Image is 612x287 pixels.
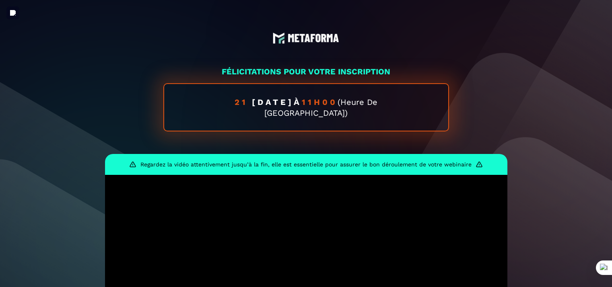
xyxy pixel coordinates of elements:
[235,97,252,107] span: 21
[105,66,507,77] p: FÉLICITATIONS POUR VOTRE INSCRIPTION
[252,97,294,107] span: [DATE]
[302,97,338,107] span: 11h00
[129,161,136,168] img: warning
[140,161,472,168] p: Regardez la vidéo attentivement jusqu’à la fin, elle est essentielle pour assurer le bon déroulem...
[476,161,483,168] img: warning
[163,83,449,131] div: à
[273,32,339,44] img: logo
